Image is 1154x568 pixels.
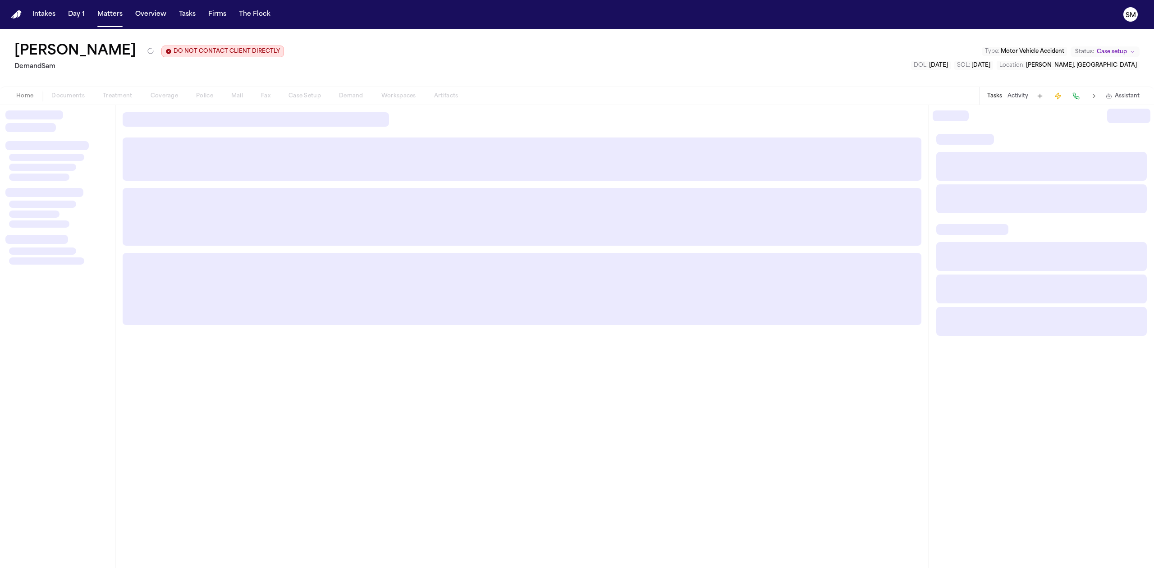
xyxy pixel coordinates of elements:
a: Home [11,10,22,19]
button: Make a Call [1070,90,1082,102]
span: Case setup [1097,48,1127,55]
button: Edit client contact restriction [161,46,284,57]
button: The Flock [235,6,274,23]
button: Overview [132,6,170,23]
button: Edit Type: Motor Vehicle Accident [982,47,1067,56]
span: Type : [985,49,999,54]
span: Status: [1075,48,1094,55]
span: [PERSON_NAME], [GEOGRAPHIC_DATA] [1026,63,1137,68]
button: Add Task [1034,90,1046,102]
button: Matters [94,6,126,23]
button: Edit SOL: 2026-07-17 [954,61,993,70]
button: Assistant [1106,92,1140,100]
button: Day 1 [64,6,88,23]
span: Location : [999,63,1025,68]
text: SM [1126,12,1136,18]
span: DOL : [914,63,928,68]
span: [DATE] [971,63,990,68]
button: Edit Location: Shively, KY [997,61,1140,70]
span: Motor Vehicle Accident [1001,49,1064,54]
h2: DemandSam [14,61,284,72]
span: SOL : [957,63,970,68]
img: Finch Logo [11,10,22,19]
span: Assistant [1115,92,1140,100]
button: Activity [1007,92,1028,100]
button: Change status from Case setup [1071,46,1140,57]
h1: [PERSON_NAME] [14,43,136,60]
button: Intakes [29,6,59,23]
button: Edit matter name [14,43,136,60]
span: DO NOT CONTACT CLIENT DIRECTLY [174,48,280,55]
button: Firms [205,6,230,23]
span: [DATE] [929,63,948,68]
button: Tasks [175,6,199,23]
button: Create Immediate Task [1052,90,1064,102]
button: Edit DOL: 2025-07-17 [911,61,951,70]
button: Tasks [987,92,1002,100]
